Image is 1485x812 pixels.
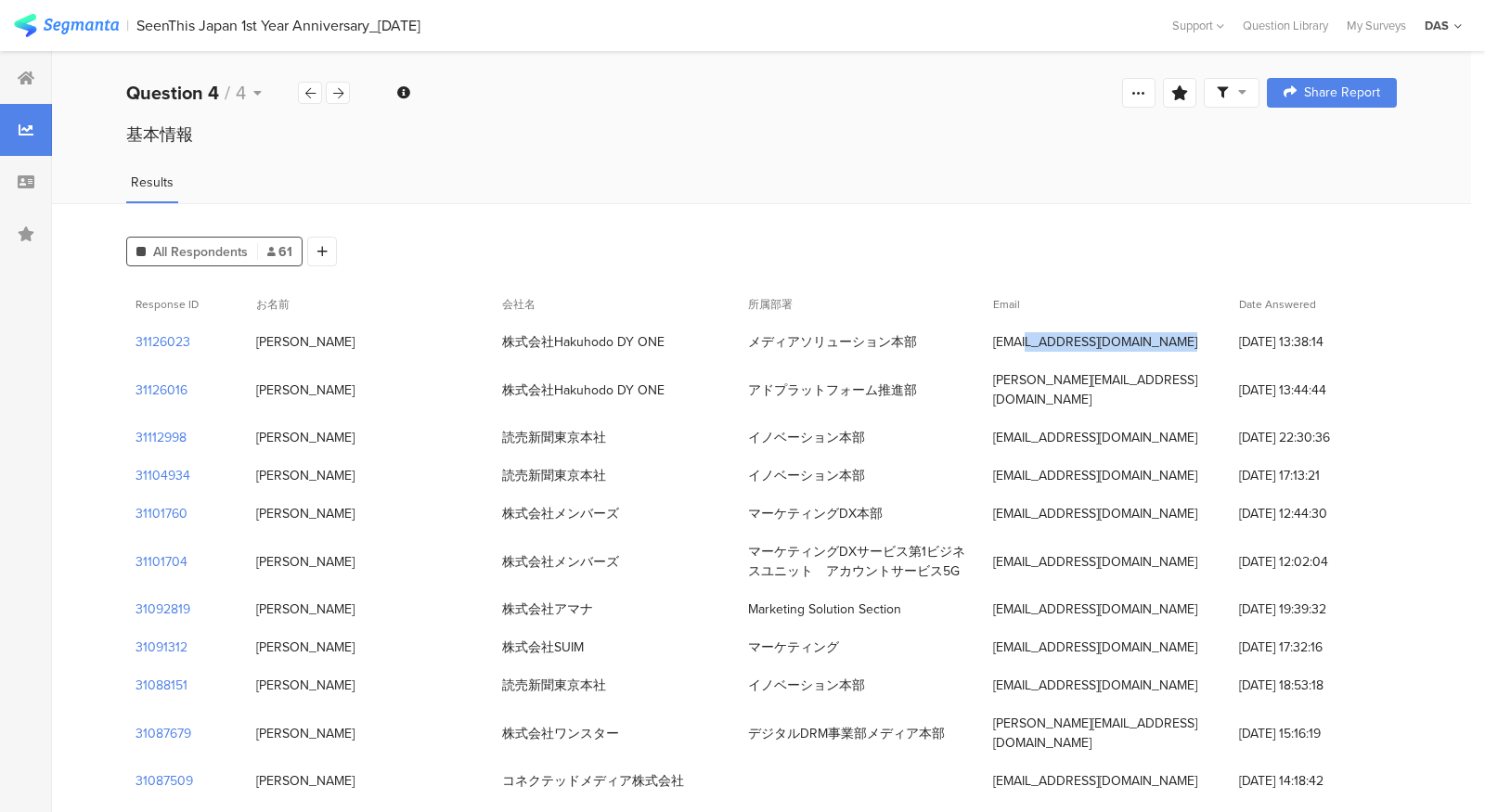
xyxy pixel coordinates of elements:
div: [PERSON_NAME] [256,504,355,523]
div: [PERSON_NAME][EMAIL_ADDRESS][DOMAIN_NAME] [993,370,1220,409]
div: [EMAIL_ADDRESS][DOMAIN_NAME] [993,771,1197,791]
span: / [225,79,230,107]
div: イノベーション本部 [748,428,865,447]
span: Share Report [1304,86,1380,99]
div: マーケティング [748,638,839,657]
section: 31101704 [136,552,187,572]
span: [DATE] 14:18:42 [1239,771,1388,791]
span: [DATE] 12:02:04 [1239,552,1388,572]
div: 株式会社ワンスター [502,724,619,743]
div: 株式会社Hakuhodo DY ONE [502,332,665,352]
section: 31126023 [136,332,190,352]
div: Marketing Solution Section [748,599,901,619]
div: Support [1172,11,1224,40]
div: マーケティングDXサービス第1ビジネスユニット アカウントサービス5G [748,542,975,581]
section: 31092819 [136,599,190,619]
span: [DATE] 13:38:14 [1239,332,1388,352]
div: [PERSON_NAME] [256,428,355,447]
div: 株式会社Hakuhodo DY ONE [502,380,665,400]
div: [PERSON_NAME] [256,466,355,485]
span: [DATE] 17:32:16 [1239,638,1388,657]
div: イノベーション本部 [748,676,865,695]
div: SeenThis Japan 1st Year Anniversary_[DATE] [136,17,420,34]
section: 31101760 [136,504,187,523]
div: アドプラットフォーム推進部 [748,380,917,400]
span: 4 [236,79,246,107]
span: [DATE] 18:53:18 [1239,676,1388,695]
div: | [126,15,129,36]
div: [PERSON_NAME] [256,552,355,572]
div: [PERSON_NAME] [256,638,355,657]
img: segmanta logo [14,14,119,37]
div: マーケティングDX本部 [748,504,883,523]
span: 会社名 [502,296,536,313]
span: 61 [267,242,292,262]
section: 31091312 [136,638,187,657]
a: My Surveys [1337,17,1415,34]
div: [PERSON_NAME] [256,599,355,619]
div: [EMAIL_ADDRESS][DOMAIN_NAME] [993,599,1197,619]
b: Question 4 [126,79,219,107]
section: 31087679 [136,724,191,743]
span: [DATE] 13:44:44 [1239,380,1388,400]
span: [DATE] 17:13:21 [1239,466,1388,485]
div: 基本情報 [126,122,1397,147]
div: [PERSON_NAME][EMAIL_ADDRESS][DOMAIN_NAME] [993,714,1220,753]
div: [PERSON_NAME] [256,724,355,743]
span: Results [131,173,174,192]
div: デジタルDRM事業部メディア本部 [748,724,945,743]
div: [EMAIL_ADDRESS][DOMAIN_NAME] [993,504,1197,523]
div: イノベーション本部 [748,466,865,485]
span: [DATE] 12:44:30 [1239,504,1388,523]
div: [PERSON_NAME] [256,676,355,695]
div: [EMAIL_ADDRESS][DOMAIN_NAME] [993,332,1197,352]
span: Date Answered [1239,296,1316,313]
div: メディアソリューション本部 [748,332,917,352]
div: [PERSON_NAME] [256,332,355,352]
div: [PERSON_NAME] [256,771,355,791]
section: 31112998 [136,428,187,447]
span: お名前 [256,296,290,313]
section: 31087509 [136,771,193,791]
div: [EMAIL_ADDRESS][DOMAIN_NAME] [993,552,1197,572]
span: Response ID [136,296,199,313]
span: [DATE] 15:16:19 [1239,724,1388,743]
span: Email [993,296,1020,313]
section: 31104934 [136,466,190,485]
div: 読売新聞東京本社 [502,466,606,485]
div: 株式会社SUIM [502,638,584,657]
div: 読売新聞東京本社 [502,428,606,447]
div: 株式会社アマナ [502,599,593,619]
div: 株式会社メンバーズ [502,504,619,523]
div: 読売新聞東京本社 [502,676,606,695]
div: [PERSON_NAME] [256,380,355,400]
span: All Respondents [153,242,248,262]
div: DAS [1425,17,1449,34]
div: 株式会社メンバーズ [502,552,619,572]
span: [DATE] 22:30:36 [1239,428,1388,447]
div: コネクテッドメディア株式会社 [502,771,684,791]
div: [EMAIL_ADDRESS][DOMAIN_NAME] [993,466,1197,485]
section: 31088151 [136,676,187,695]
a: Question Library [1233,17,1337,34]
section: 31126016 [136,380,187,400]
span: 所属部署 [748,296,793,313]
div: [EMAIL_ADDRESS][DOMAIN_NAME] [993,638,1197,657]
span: [DATE] 19:39:32 [1239,599,1388,619]
div: [EMAIL_ADDRESS][DOMAIN_NAME] [993,428,1197,447]
div: [EMAIL_ADDRESS][DOMAIN_NAME] [993,676,1197,695]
